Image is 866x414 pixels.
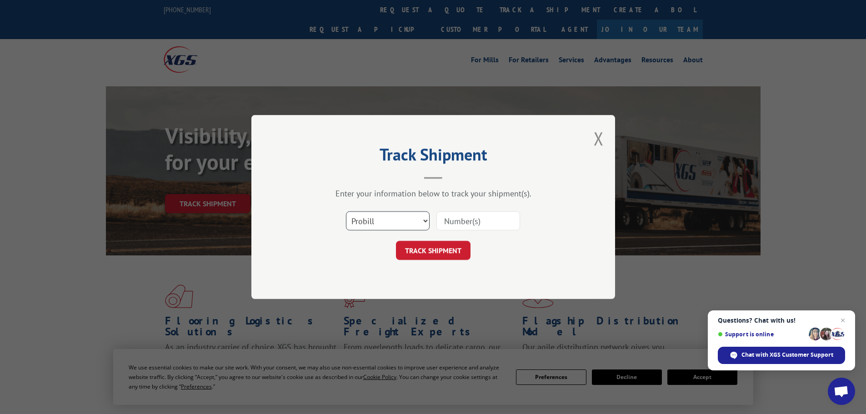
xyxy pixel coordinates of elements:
[436,211,520,230] input: Number(s)
[718,331,806,338] span: Support is online
[297,148,570,165] h2: Track Shipment
[718,317,845,324] span: Questions? Chat with us!
[297,188,570,199] div: Enter your information below to track your shipment(s).
[718,347,845,364] div: Chat with XGS Customer Support
[828,378,855,405] div: Open chat
[741,351,833,359] span: Chat with XGS Customer Support
[396,241,471,260] button: TRACK SHIPMENT
[837,315,848,326] span: Close chat
[594,126,604,150] button: Close modal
